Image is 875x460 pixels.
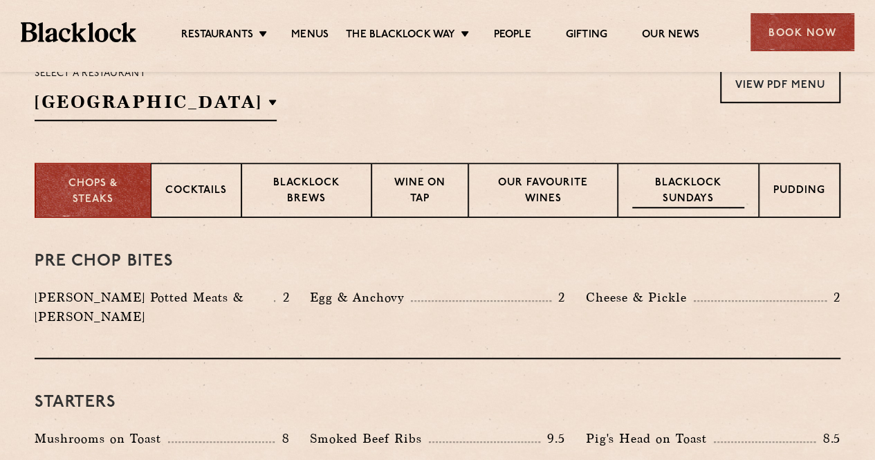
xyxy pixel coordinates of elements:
[35,394,840,412] h3: Starters
[816,430,840,448] p: 8.5
[275,430,289,448] p: 8
[827,288,840,306] p: 2
[291,28,329,44] a: Menus
[720,65,840,103] a: View PDF Menu
[165,183,227,201] p: Cocktails
[540,430,565,448] p: 9.5
[493,28,531,44] a: People
[566,28,607,44] a: Gifting
[483,176,602,208] p: Our favourite wines
[50,176,136,208] p: Chops & Steaks
[275,288,289,306] p: 2
[35,252,840,270] h3: Pre Chop Bites
[35,65,277,83] p: Select a restaurant
[21,22,136,42] img: BL_Textured_Logo-footer-cropped.svg
[773,183,825,201] p: Pudding
[750,13,854,51] div: Book Now
[35,90,277,121] h2: [GEOGRAPHIC_DATA]
[551,288,565,306] p: 2
[632,176,744,208] p: Blacklock Sundays
[642,28,699,44] a: Our News
[181,28,253,44] a: Restaurants
[386,176,454,208] p: Wine on Tap
[310,429,429,448] p: Smoked Beef Ribs
[346,28,455,44] a: The Blacklock Way
[586,429,714,448] p: Pig's Head on Toast
[256,176,357,208] p: Blacklock Brews
[35,429,168,448] p: Mushrooms on Toast
[310,288,411,307] p: Egg & Anchovy
[586,288,694,307] p: Cheese & Pickle
[35,288,274,326] p: [PERSON_NAME] Potted Meats & [PERSON_NAME]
